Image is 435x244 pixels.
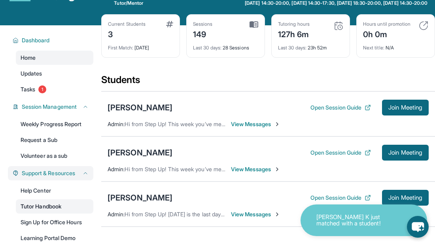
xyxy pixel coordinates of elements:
[101,74,435,91] div: Students
[21,54,36,62] span: Home
[278,27,310,40] div: 127h 6m
[108,40,173,51] div: [DATE]
[388,195,422,200] span: Join Meeting
[108,21,146,27] div: Current Students
[19,36,89,44] button: Dashboard
[388,150,422,155] span: Join Meeting
[193,40,258,51] div: 28 Sessions
[166,21,173,27] img: card
[108,27,146,40] div: 3
[19,169,89,177] button: Support & Resources
[108,147,172,158] div: [PERSON_NAME]
[125,121,395,127] span: Hi from Step Up! This week you’ve met for 0 minutes and this month you’ve met for 7 hours. Happy ...
[38,85,46,93] span: 1
[363,27,410,40] div: 0h 0m
[274,211,280,218] img: Chevron-Right
[250,21,258,28] img: card
[382,100,429,115] button: Join Meeting
[310,194,371,202] button: Open Session Guide
[363,45,384,51] span: Next title :
[16,82,93,96] a: Tasks1
[231,210,280,218] span: View Messages
[407,216,429,238] button: chat-button
[16,215,93,229] a: Sign Up for Office Hours
[16,149,93,163] a: Volunteer as a sub
[16,51,93,65] a: Home
[22,169,75,177] span: Support & Resources
[193,21,213,27] div: Sessions
[274,121,280,127] img: Chevron-Right
[388,105,422,110] span: Join Meeting
[193,45,221,51] span: Last 30 days :
[108,102,172,113] div: [PERSON_NAME]
[419,21,428,30] img: card
[16,117,93,131] a: Weekly Progress Report
[21,70,42,78] span: Updates
[231,165,280,173] span: View Messages
[19,103,89,111] button: Session Management
[22,103,77,111] span: Session Management
[310,149,371,157] button: Open Session Guide
[310,104,371,112] button: Open Session Guide
[16,199,93,214] a: Tutor Handbook
[278,40,343,51] div: 23h 52m
[16,133,93,147] a: Request a Sub
[108,121,125,127] span: Admin :
[16,183,93,198] a: Help Center
[108,45,133,51] span: First Match :
[382,190,429,206] button: Join Meeting
[108,166,125,172] span: Admin :
[21,85,35,93] span: Tasks
[363,21,410,27] div: Hours until promotion
[193,27,213,40] div: 149
[316,214,395,227] p: [PERSON_NAME] K just matched with a student!
[274,166,280,172] img: Chevron-Right
[22,36,50,44] span: Dashboard
[382,145,429,161] button: Join Meeting
[231,120,280,128] span: View Messages
[108,192,172,203] div: [PERSON_NAME]
[334,21,343,30] img: card
[108,211,125,218] span: Admin :
[278,45,306,51] span: Last 30 days :
[125,166,395,172] span: Hi from Step Up! This week you’ve met for 0 minutes and this month you’ve met for 7 hours. Happy ...
[16,66,93,81] a: Updates
[363,40,428,51] div: N/A
[278,21,310,27] div: Tutoring hours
